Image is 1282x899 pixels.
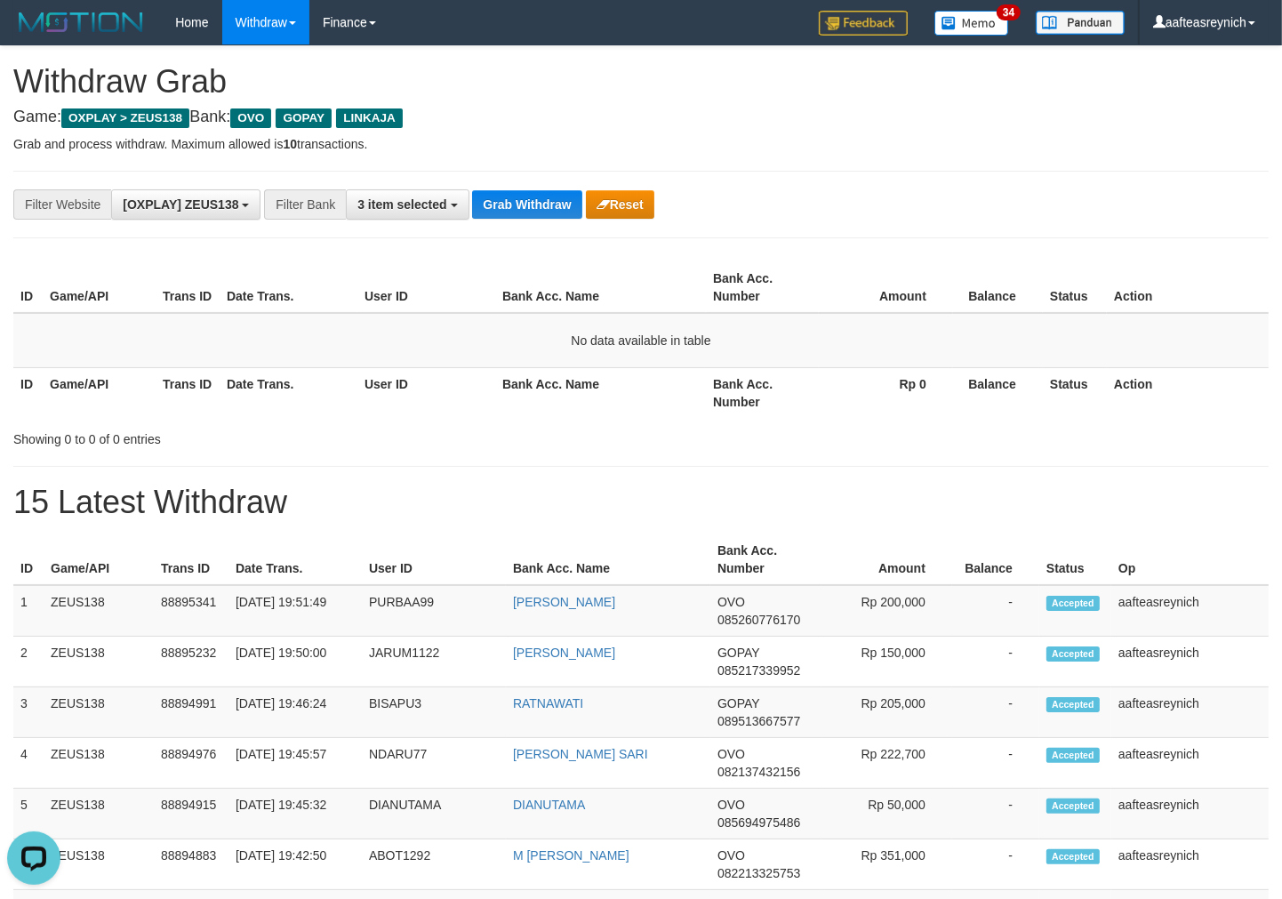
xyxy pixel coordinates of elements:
[220,367,357,418] th: Date Trans.
[513,798,585,812] a: DIANUTAMA
[44,738,154,789] td: ZEUS138
[1111,789,1269,839] td: aafteasreynich
[953,262,1043,313] th: Balance
[357,367,495,418] th: User ID
[228,789,362,839] td: [DATE] 19:45:32
[819,262,953,313] th: Amount
[357,197,446,212] span: 3 item selected
[156,367,220,418] th: Trans ID
[362,839,506,890] td: ABOT1292
[706,262,819,313] th: Bank Acc. Number
[154,687,228,738] td: 88894991
[1046,849,1100,864] span: Accepted
[228,738,362,789] td: [DATE] 19:45:57
[228,839,362,890] td: [DATE] 19:42:50
[1043,367,1107,418] th: Status
[13,738,44,789] td: 4
[43,262,156,313] th: Game/API
[357,262,495,313] th: User ID
[1111,585,1269,637] td: aafteasreynich
[717,646,759,660] span: GOPAY
[276,108,332,128] span: GOPAY
[1046,799,1100,814] span: Accepted
[934,11,1009,36] img: Button%20Memo.svg
[336,108,403,128] span: LINKAJA
[819,11,908,36] img: Feedback.jpg
[717,595,745,609] span: OVO
[13,108,1269,126] h4: Game: Bank:
[362,789,506,839] td: DIANUTAMA
[717,714,800,728] span: Copy 089513667577 to clipboard
[13,367,43,418] th: ID
[220,262,357,313] th: Date Trans.
[717,866,800,880] span: Copy 082213325753 to clipboard
[362,637,506,687] td: JARUM1122
[154,789,228,839] td: 88894915
[13,687,44,738] td: 3
[821,789,952,839] td: Rp 50,000
[717,613,800,627] span: Copy 085260776170 to clipboard
[821,585,952,637] td: Rp 200,000
[228,585,362,637] td: [DATE] 19:51:49
[1036,11,1125,35] img: panduan.png
[472,190,581,219] button: Grab Withdraw
[997,4,1021,20] span: 34
[154,534,228,585] th: Trans ID
[13,423,521,448] div: Showing 0 to 0 of 0 entries
[13,262,43,313] th: ID
[44,687,154,738] td: ZEUS138
[1046,748,1100,763] span: Accepted
[513,696,583,710] a: RATNAWATI
[1046,697,1100,712] span: Accepted
[264,189,346,220] div: Filter Bank
[362,687,506,738] td: BISAPU3
[13,189,111,220] div: Filter Website
[819,367,953,418] th: Rp 0
[154,839,228,890] td: 88894883
[44,585,154,637] td: ZEUS138
[1039,534,1111,585] th: Status
[44,534,154,585] th: Game/API
[952,637,1039,687] td: -
[495,262,706,313] th: Bank Acc. Name
[952,839,1039,890] td: -
[13,789,44,839] td: 5
[952,534,1039,585] th: Balance
[43,367,156,418] th: Game/API
[952,687,1039,738] td: -
[228,534,362,585] th: Date Trans.
[953,367,1043,418] th: Balance
[717,848,745,863] span: OVO
[362,585,506,637] td: PURBAA99
[61,108,189,128] span: OXPLAY > ZEUS138
[1107,367,1269,418] th: Action
[821,534,952,585] th: Amount
[346,189,469,220] button: 3 item selected
[154,585,228,637] td: 88895341
[44,637,154,687] td: ZEUS138
[717,696,759,710] span: GOPAY
[717,815,800,830] span: Copy 085694975486 to clipboard
[13,485,1269,520] h1: 15 Latest Withdraw
[1046,596,1100,611] span: Accepted
[44,789,154,839] td: ZEUS138
[154,637,228,687] td: 88895232
[1043,262,1107,313] th: Status
[1111,534,1269,585] th: Op
[44,839,154,890] td: ZEUS138
[495,367,706,418] th: Bank Acc. Name
[586,190,654,219] button: Reset
[717,798,745,812] span: OVO
[513,595,615,609] a: [PERSON_NAME]
[13,637,44,687] td: 2
[717,663,800,678] span: Copy 085217339952 to clipboard
[362,534,506,585] th: User ID
[513,646,615,660] a: [PERSON_NAME]
[1046,646,1100,662] span: Accepted
[710,534,821,585] th: Bank Acc. Number
[952,738,1039,789] td: -
[362,738,506,789] td: NDARU77
[228,637,362,687] td: [DATE] 19:50:00
[717,747,745,761] span: OVO
[1107,262,1269,313] th: Action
